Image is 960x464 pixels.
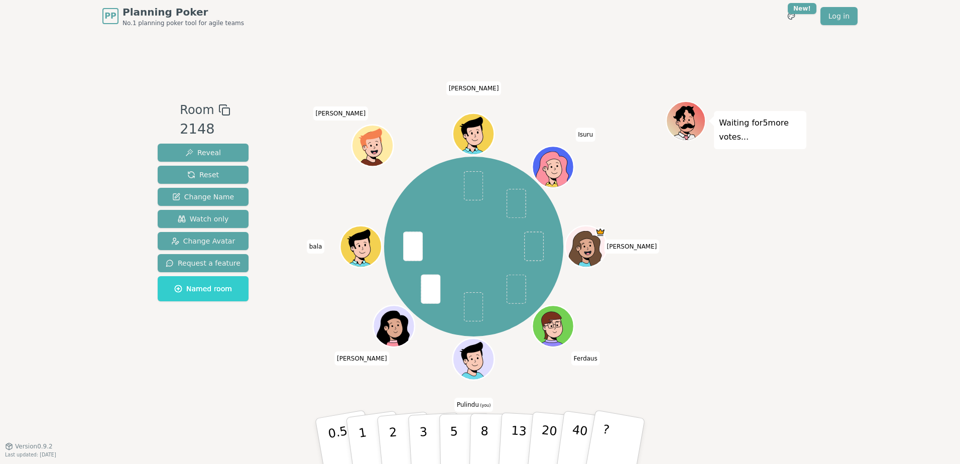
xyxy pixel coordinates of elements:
[605,240,660,254] span: Click to change your name
[178,214,229,224] span: Watch only
[595,227,606,238] span: Staci is the host
[446,81,502,95] span: Click to change your name
[158,188,249,206] button: Change Name
[479,403,491,408] span: (you)
[158,254,249,272] button: Request a feature
[172,192,234,202] span: Change Name
[185,148,221,158] span: Reveal
[575,128,595,142] span: Click to change your name
[313,106,369,121] span: Click to change your name
[123,19,244,27] span: No.1 planning poker tool for agile teams
[171,236,235,246] span: Change Avatar
[123,5,244,19] span: Planning Poker
[334,351,390,365] span: Click to change your name
[782,7,800,25] button: New!
[158,276,249,301] button: Named room
[158,210,249,228] button: Watch only
[788,3,816,14] div: New!
[166,258,241,268] span: Request a feature
[158,166,249,184] button: Reset
[820,7,858,25] a: Log in
[158,232,249,250] button: Change Avatar
[174,284,232,294] span: Named room
[102,5,244,27] a: PPPlanning PokerNo.1 planning poker tool for agile teams
[5,452,56,457] span: Last updated: [DATE]
[104,10,116,22] span: PP
[158,144,249,162] button: Reveal
[454,398,494,412] span: Click to change your name
[5,442,53,450] button: Version0.9.2
[307,240,325,254] span: Click to change your name
[187,170,219,180] span: Reset
[180,101,214,119] span: Room
[719,116,801,144] p: Waiting for 5 more votes...
[454,339,494,379] button: Click to change your avatar
[15,442,53,450] span: Version 0.9.2
[571,351,600,365] span: Click to change your name
[180,119,230,140] div: 2148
